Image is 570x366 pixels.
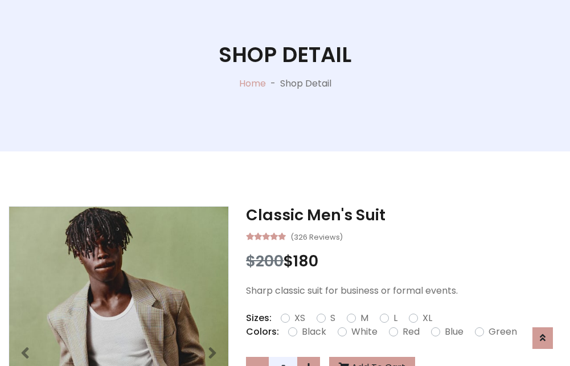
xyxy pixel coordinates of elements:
[489,325,517,339] label: Green
[302,325,326,339] label: Black
[246,311,272,325] p: Sizes:
[246,250,284,272] span: $200
[246,206,561,224] h3: Classic Men's Suit
[246,284,561,298] p: Sharp classic suit for business or formal events.
[294,311,305,325] label: XS
[246,252,561,270] h3: $
[351,325,378,339] label: White
[330,311,335,325] label: S
[266,77,280,91] p: -
[219,42,351,67] h1: Shop Detail
[360,311,368,325] label: M
[403,325,420,339] label: Red
[393,311,397,325] label: L
[246,325,279,339] p: Colors:
[423,311,432,325] label: XL
[293,250,318,272] span: 180
[239,77,266,90] a: Home
[290,229,343,243] small: (326 Reviews)
[280,77,331,91] p: Shop Detail
[445,325,464,339] label: Blue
